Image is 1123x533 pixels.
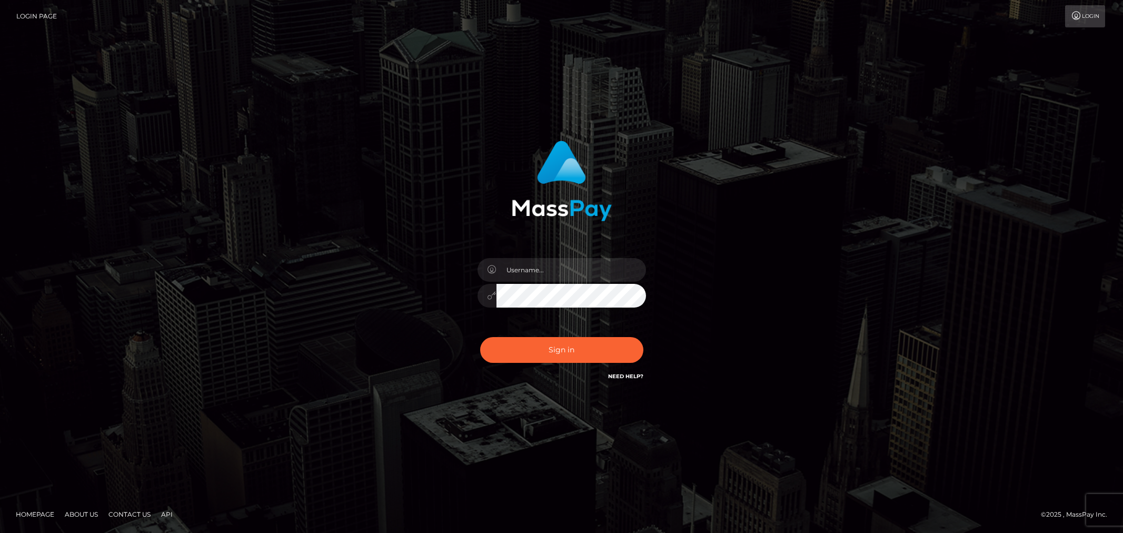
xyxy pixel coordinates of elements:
a: Homepage [12,506,58,522]
a: Contact Us [104,506,155,522]
a: Need Help? [608,373,643,380]
a: About Us [61,506,102,522]
img: MassPay Login [512,141,612,221]
div: © 2025 , MassPay Inc. [1041,509,1115,520]
input: Username... [496,258,646,282]
button: Sign in [480,337,643,363]
a: API [157,506,177,522]
a: Login Page [16,5,57,27]
a: Login [1065,5,1105,27]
